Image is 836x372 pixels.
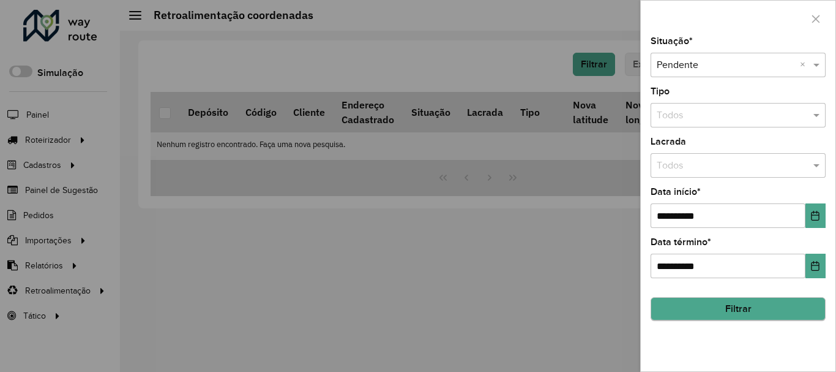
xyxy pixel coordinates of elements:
label: Data término [651,235,711,249]
button: Choose Date [805,203,826,228]
span: Clear all [800,58,810,72]
button: Choose Date [805,254,826,278]
label: Data início [651,184,701,199]
label: Situação [651,34,693,48]
label: Tipo [651,84,670,99]
label: Lacrada [651,134,686,149]
button: Filtrar [651,297,826,321]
